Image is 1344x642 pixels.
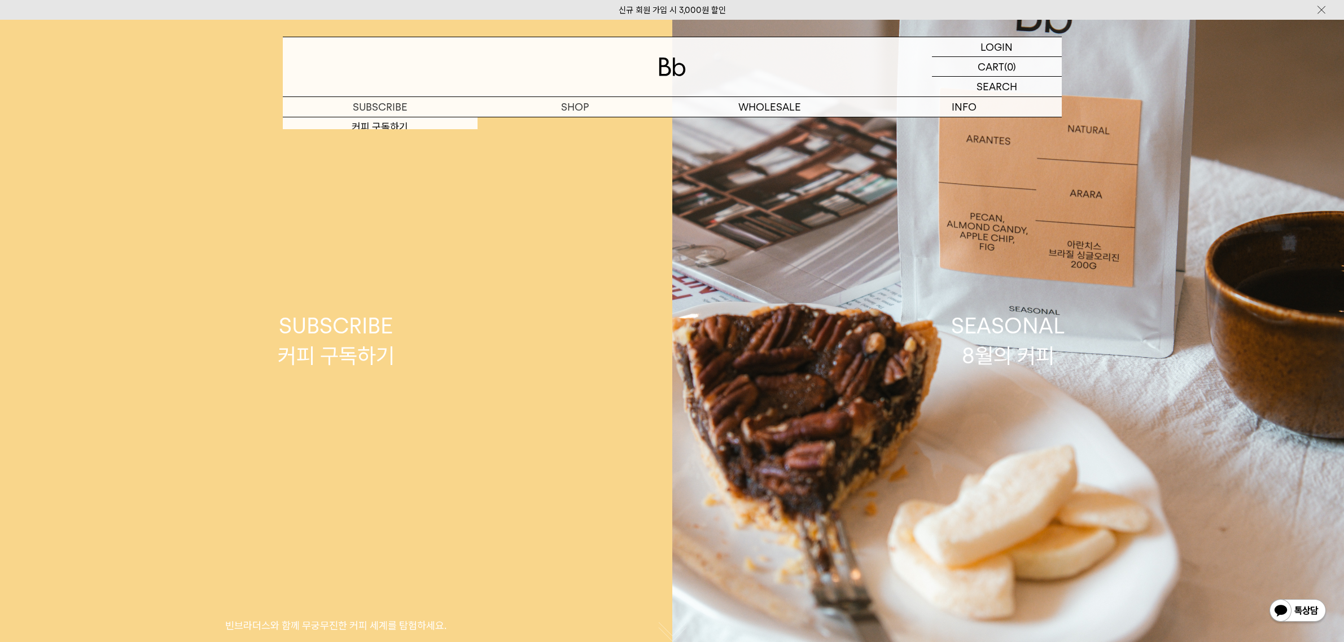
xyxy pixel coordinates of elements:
[659,58,686,76] img: 로고
[980,37,1013,56] p: LOGIN
[278,311,395,371] div: SUBSCRIBE 커피 구독하기
[978,57,1004,76] p: CART
[951,311,1065,371] div: SEASONAL 8월의 커피
[932,57,1062,77] a: CART (0)
[977,77,1017,96] p: SEARCH
[619,5,726,15] a: 신규 회원 가입 시 3,000원 할인
[478,97,672,117] a: SHOP
[1268,598,1327,625] img: 카카오톡 채널 1:1 채팅 버튼
[672,97,867,117] p: WHOLESALE
[283,97,478,117] a: SUBSCRIBE
[932,37,1062,57] a: LOGIN
[1004,57,1016,76] p: (0)
[283,117,478,137] a: 커피 구독하기
[867,97,1062,117] p: INFO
